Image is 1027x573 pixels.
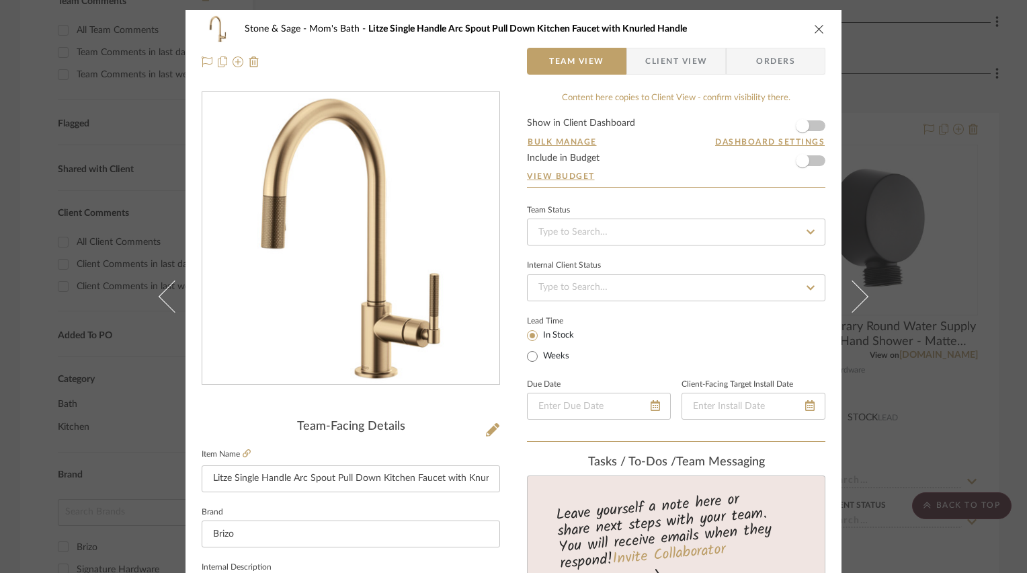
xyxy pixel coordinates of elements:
label: Client-Facing Target Install Date [682,381,793,388]
div: Team Status [527,207,570,214]
img: 74fbe0f5-1cd7-415c-89e8-41a7acc79521_436x436.jpg [205,93,497,385]
label: Item Name [202,449,251,460]
input: Type to Search… [527,274,825,301]
input: Enter Brand [202,521,500,547]
label: In Stock [540,330,574,342]
img: Remove from project [249,56,259,67]
button: close [813,23,825,35]
label: Weeks [540,350,569,362]
a: View Budget [527,171,825,182]
span: Orders [741,48,810,75]
input: Type to Search… [527,219,825,245]
label: Due Date [527,381,561,388]
input: Enter Install Date [682,393,825,420]
span: Tasks / To-Dos / [588,456,676,468]
input: Enter Item Name [202,465,500,492]
span: Client View [645,48,707,75]
button: Dashboard Settings [714,136,825,148]
div: team Messaging [527,455,825,470]
mat-radio-group: Select item type [527,327,596,365]
img: 74fbe0f5-1cd7-415c-89e8-41a7acc79521_48x40.jpg [202,15,234,42]
div: Team-Facing Details [202,420,500,434]
span: Litze Single Handle Arc Spout Pull Down Kitchen Faucet with Knurled Handle [368,24,687,34]
input: Enter Due Date [527,393,671,420]
a: Invite Collaborator [612,538,727,572]
span: Mom's Bath [309,24,368,34]
div: Content here copies to Client View - confirm visibility there. [527,91,825,105]
label: Lead Time [527,315,596,327]
label: Brand [202,509,223,516]
button: Bulk Manage [527,136,598,148]
div: Internal Client Status [527,262,601,269]
div: 0 [202,93,499,385]
span: Team View [549,48,604,75]
label: Internal Description [202,564,272,571]
span: Stone & Sage [245,24,309,34]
